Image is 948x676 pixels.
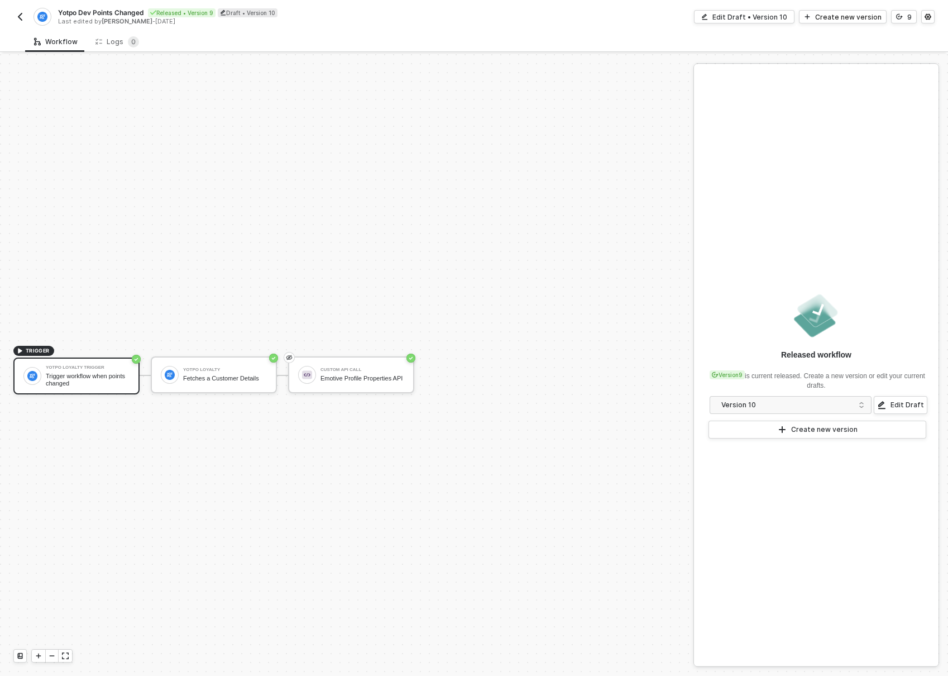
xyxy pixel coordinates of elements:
[218,8,277,17] div: Draft • Version 10
[707,365,925,391] div: is current released. Create a new version or edit your current drafts.
[925,13,931,20] span: icon-settings
[37,12,47,22] img: integration-icon
[26,346,50,355] span: TRIGGER
[694,10,794,23] button: Edit Draft • Version 10
[128,36,139,47] sup: 0
[13,10,27,23] button: back
[320,375,404,382] div: Emotive Profile Properties API
[102,17,152,25] span: [PERSON_NAME]
[58,17,473,26] div: Last edited by - [DATE]
[148,8,216,17] div: Released • Version 9
[792,291,841,340] img: released.png
[896,13,903,20] span: icon-versioning
[269,354,278,363] span: icon-success-page
[302,370,312,380] img: icon
[220,9,226,16] span: icon-edit
[721,399,853,411] div: Version 10
[46,365,130,370] div: Yotpo Loyalty Trigger
[712,12,787,22] div: Edit Draft • Version 10
[804,13,811,20] span: icon-play
[701,13,708,20] span: icon-edit
[907,12,912,22] div: 9
[34,37,78,46] div: Workflow
[132,355,141,364] span: icon-success-page
[320,368,404,372] div: Custom API Call
[708,421,926,439] button: Create new version
[62,653,69,659] span: icon-expand
[46,373,130,387] div: Trigger workflow when points changed
[165,370,175,380] img: icon
[406,354,415,363] span: icon-success-page
[815,12,882,22] div: Create new version
[778,425,787,434] span: icon-play
[35,653,42,659] span: icon-play
[781,349,851,360] div: Released workflow
[16,12,25,21] img: back
[890,401,924,410] div: Edit Draft
[183,375,267,382] div: Fetches a Customer Details
[877,401,886,410] span: icon-edit
[891,10,917,23] button: 9
[874,396,927,414] button: Edit Draft
[799,10,887,23] button: Create new version
[710,370,745,379] div: Version 9
[286,353,293,362] span: eye-invisible
[95,36,139,47] div: Logs
[58,8,143,17] span: Yotpo Dev Points Changed
[49,653,55,659] span: icon-minus
[183,368,267,372] div: Yotpo Loyalty
[712,372,719,378] span: icon-versioning
[27,371,37,381] img: icon
[791,425,858,434] div: Create new version
[17,347,23,354] span: icon-play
